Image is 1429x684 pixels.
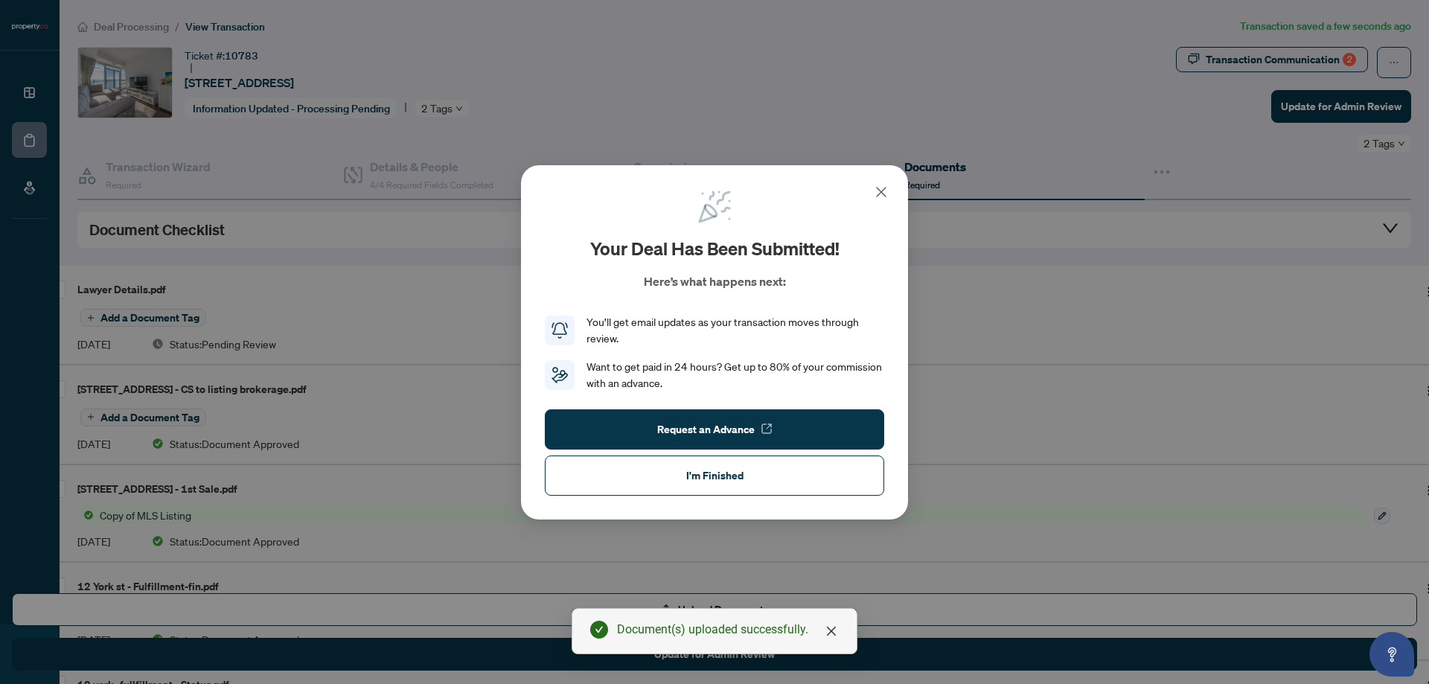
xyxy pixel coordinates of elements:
button: Open asap [1369,632,1414,677]
div: Want to get paid in 24 hours? Get up to 80% of your commission with an advance. [586,359,884,391]
span: close [825,625,837,637]
span: Request an Advance [657,417,755,441]
div: Document(s) uploaded successfully. [617,621,839,639]
button: I'm Finished [545,455,884,495]
span: check-circle [590,621,608,639]
a: Close [823,623,840,639]
span: I'm Finished [686,463,744,487]
p: Here’s what happens next: [644,272,786,290]
h2: Your deal has been submitted! [590,237,840,261]
div: You’ll get email updates as your transaction moves through review. [586,314,884,347]
button: Request an Advance [545,409,884,449]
